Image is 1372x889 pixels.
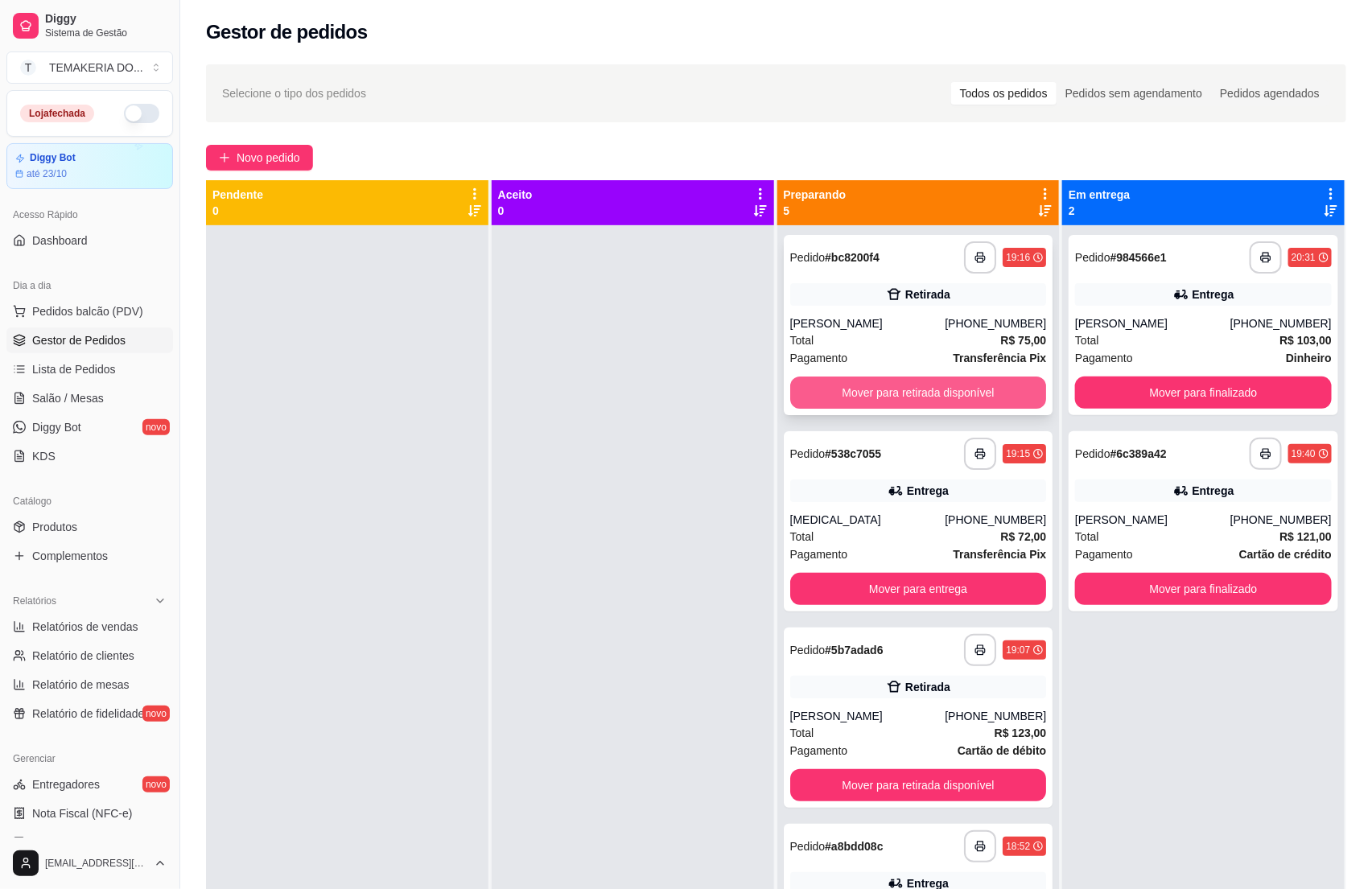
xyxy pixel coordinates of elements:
div: Entrega [1193,483,1234,499]
div: [PHONE_NUMBER] [1230,315,1332,331]
a: Produtos [6,514,173,540]
strong: # 984566e1 [1110,251,1167,264]
span: plus [219,152,230,163]
div: 19:16 [1006,251,1030,264]
p: Aceito [498,187,533,203]
strong: # a8bdd08c [825,840,883,853]
span: Diggy [45,12,167,27]
div: 20:31 [1292,251,1316,264]
span: Selecione o tipo dos pedidos [222,84,366,102]
span: Pagamento [1075,545,1133,563]
span: Pedido [1075,251,1110,264]
a: DiggySistema de Gestão [6,6,173,45]
p: Em entrega [1069,187,1130,203]
span: Pagamento [790,545,848,563]
div: 19:15 [1006,447,1030,460]
p: 0 [212,203,263,219]
a: Diggy Botaté 23/10 [6,143,173,189]
div: Pedidos sem agendamento [1057,82,1211,105]
a: Complementos [6,543,173,569]
p: Preparando [784,187,847,203]
strong: R$ 72,00 [1000,530,1046,543]
strong: Cartão de débito [958,744,1046,757]
div: [PHONE_NUMBER] [945,708,1046,724]
strong: Transferência Pix [953,352,1046,364]
span: Entregadores [32,776,100,792]
span: Relatório de clientes [32,648,134,664]
strong: Transferência Pix [953,548,1046,561]
a: Diggy Botnovo [6,414,173,440]
div: TEMAKERIA DO ... [49,60,143,76]
div: Pedidos agendados [1211,82,1329,105]
span: Complementos [32,548,108,564]
span: Produtos [32,519,77,535]
span: Relatórios [13,595,56,607]
div: [PHONE_NUMBER] [945,315,1046,331]
button: Alterar Status [124,104,159,123]
span: Pedido [790,447,826,460]
strong: # 538c7055 [825,447,881,460]
span: Nota Fiscal (NFC-e) [32,805,132,821]
div: Retirada [905,679,950,695]
span: Total [1075,528,1099,545]
p: 0 [498,203,533,219]
p: 2 [1069,203,1130,219]
strong: R$ 103,00 [1279,334,1332,347]
div: Loja fechada [20,105,94,122]
span: Pedido [790,644,826,656]
div: [PERSON_NAME] [790,708,946,724]
div: [PHONE_NUMBER] [945,512,1046,528]
span: Pedido [1075,447,1110,460]
span: Total [790,724,814,742]
strong: # bc8200f4 [825,251,880,264]
a: Entregadoresnovo [6,772,173,797]
button: Mover para retirada disponível [790,377,1047,409]
span: Relatório de mesas [32,677,130,693]
div: Catálogo [6,488,173,514]
strong: R$ 123,00 [995,726,1047,739]
button: Novo pedido [206,145,313,171]
span: Pagamento [790,742,848,759]
div: [PERSON_NAME] [790,315,946,331]
div: Dia a dia [6,273,173,298]
strong: R$ 121,00 [1279,530,1332,543]
span: Gestor de Pedidos [32,332,126,348]
a: Relatório de fidelidadenovo [6,701,173,726]
div: Retirada [905,286,950,303]
span: KDS [32,448,56,464]
a: Relatórios de vendas [6,614,173,640]
button: Mover para entrega [790,573,1047,605]
p: Pendente [212,187,263,203]
h2: Gestor de pedidos [206,19,368,45]
div: Gerenciar [6,746,173,772]
a: Gestor de Pedidos [6,327,173,353]
p: 5 [784,203,847,219]
a: KDS [6,443,173,469]
span: Pagamento [1075,349,1133,367]
button: Pedidos balcão (PDV) [6,298,173,324]
strong: R$ 75,00 [1000,334,1046,347]
span: Novo pedido [237,149,300,167]
div: Entrega [1193,286,1234,303]
span: Pagamento [790,349,848,367]
a: Dashboard [6,228,173,253]
article: Diggy Bot [30,152,76,164]
span: Diggy Bot [32,419,81,435]
div: 19:40 [1292,447,1316,460]
div: Entrega [907,483,949,499]
span: T [20,60,36,76]
article: até 23/10 [27,167,67,180]
span: Lista de Pedidos [32,361,116,377]
a: Nota Fiscal (NFC-e) [6,801,173,826]
span: Total [790,528,814,545]
span: Dashboard [32,233,88,249]
span: Total [790,331,814,349]
button: Select a team [6,51,173,84]
a: Controle de caixa [6,829,173,855]
div: Acesso Rápido [6,202,173,228]
span: Salão / Mesas [32,390,104,406]
span: Total [1075,331,1099,349]
div: [PERSON_NAME] [1075,315,1230,331]
strong: Dinheiro [1286,352,1332,364]
div: [PERSON_NAME] [1075,512,1230,528]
